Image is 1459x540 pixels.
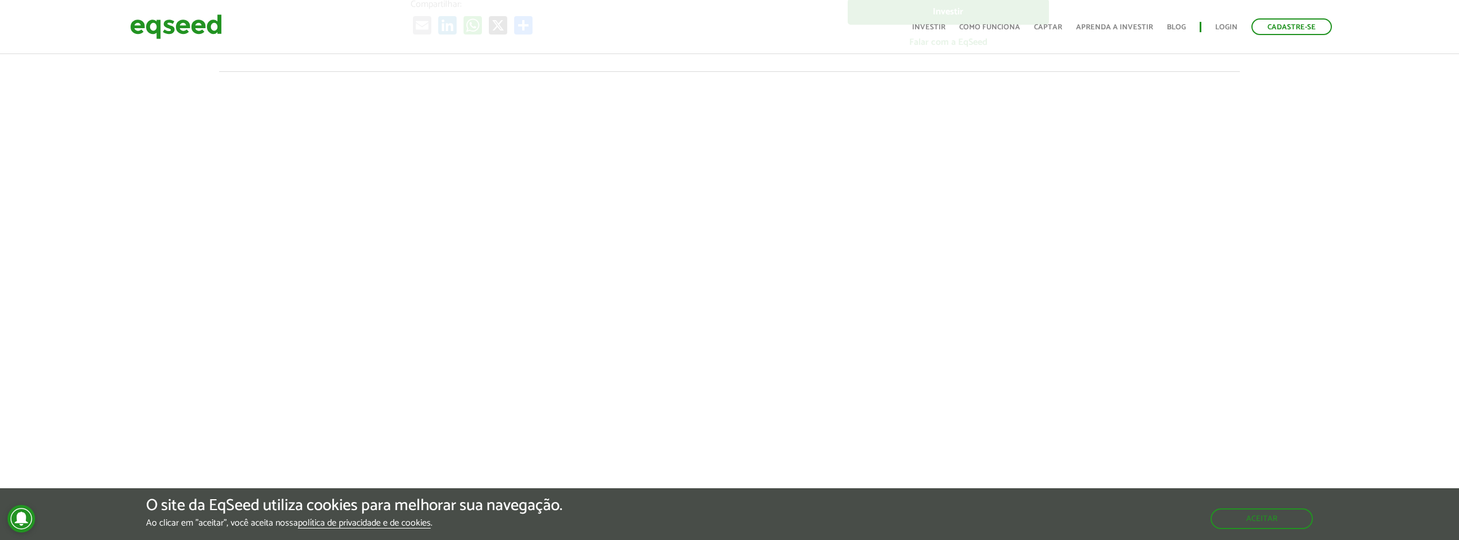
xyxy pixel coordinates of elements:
[130,12,222,42] img: EqSeed
[1076,24,1153,31] a: Aprenda a investir
[1034,24,1062,31] a: Captar
[402,95,1058,464] iframe: Co.Urban | Oferta disponível
[146,518,562,528] p: Ao clicar em "aceitar", você aceita nossa .
[1167,24,1186,31] a: Blog
[146,497,562,515] h5: O site da EqSeed utiliza cookies para melhorar sua navegação.
[959,24,1020,31] a: Como funciona
[1251,18,1332,35] a: Cadastre-se
[298,519,431,528] a: política de privacidade e de cookies
[1211,508,1313,529] button: Aceitar
[1215,24,1238,31] a: Login
[912,24,945,31] a: Investir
